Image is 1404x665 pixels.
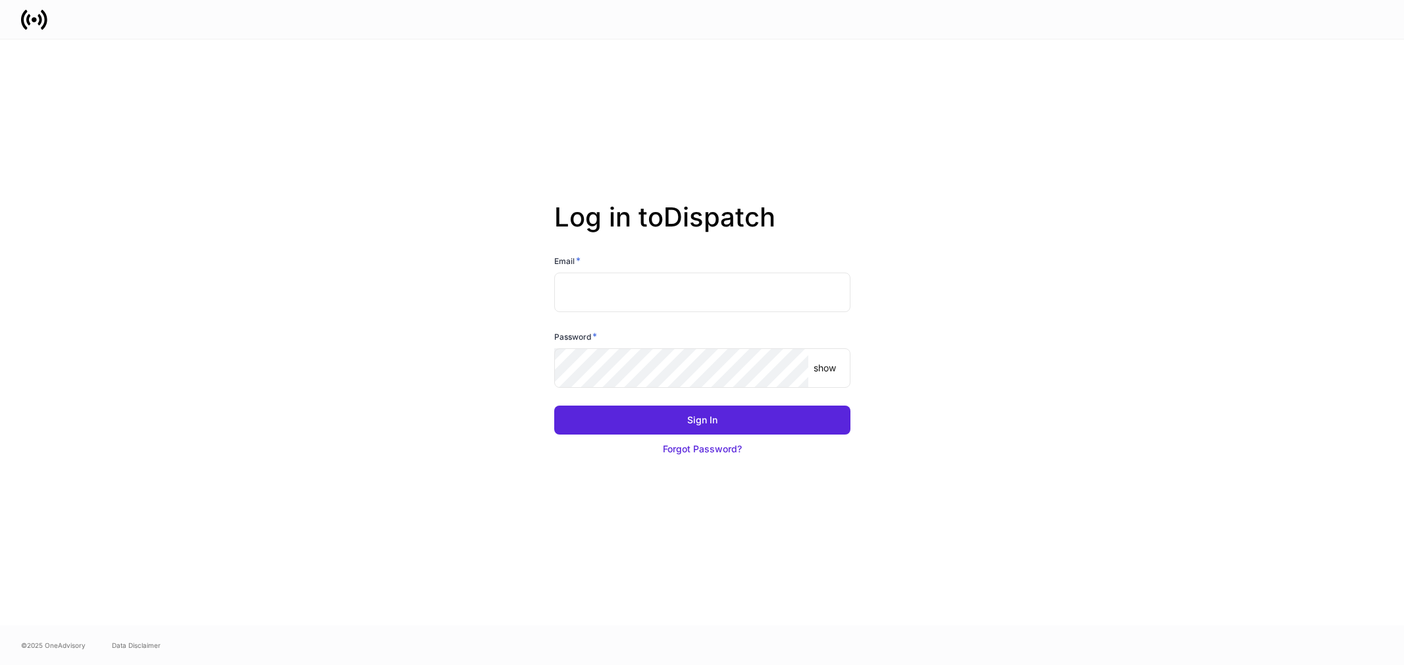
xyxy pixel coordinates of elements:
p: show [814,361,836,375]
a: Data Disclaimer [112,640,161,651]
h6: Password [554,330,597,343]
span: © 2025 OneAdvisory [21,640,86,651]
div: Sign In [687,413,717,427]
h6: Email [554,254,581,267]
h2: Log in to Dispatch [554,201,850,254]
div: Forgot Password? [663,442,742,456]
button: Forgot Password? [554,435,850,464]
button: Sign In [554,406,850,435]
